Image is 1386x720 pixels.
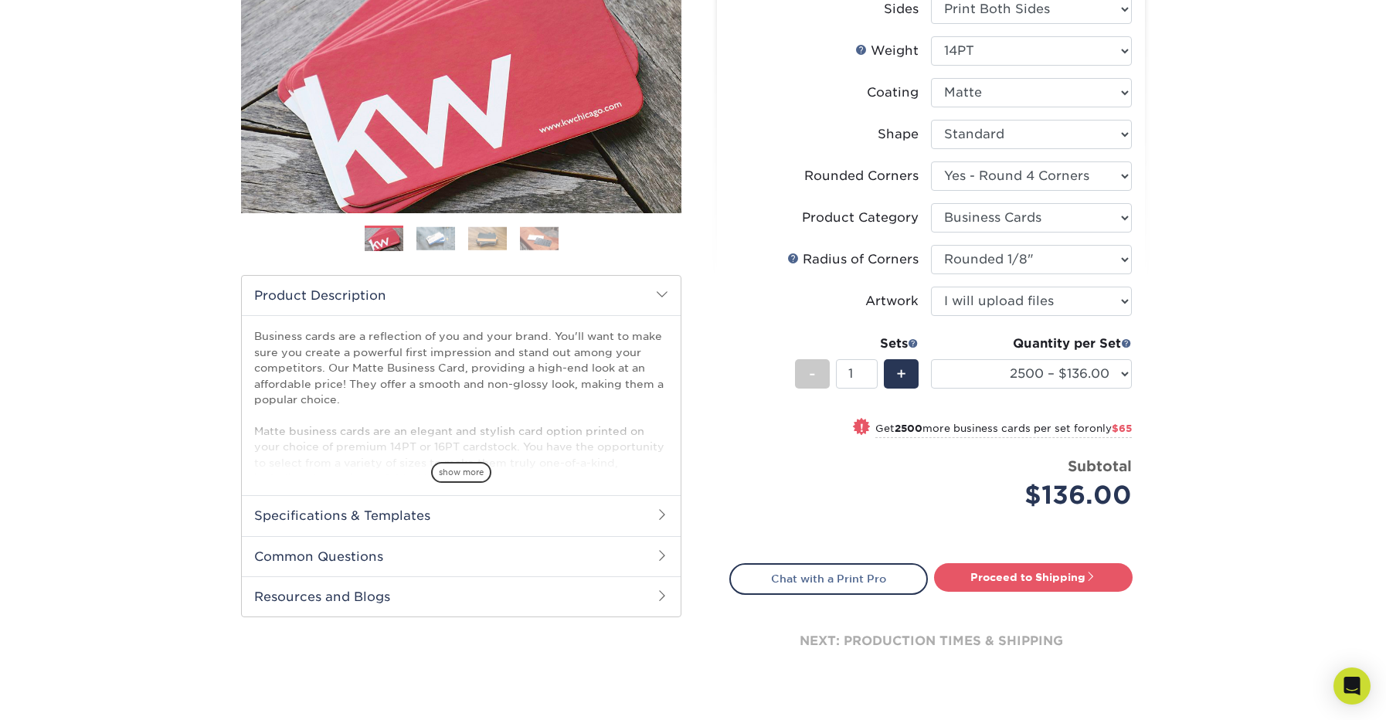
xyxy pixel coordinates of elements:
div: Product Category [802,209,919,227]
span: ! [860,419,864,436]
h2: Specifications & Templates [242,495,681,535]
div: next: production times & shipping [729,595,1133,688]
span: only [1089,423,1132,434]
a: Chat with a Print Pro [729,563,928,594]
span: + [896,362,906,385]
div: Quantity per Set [931,335,1132,353]
h2: Resources and Blogs [242,576,681,616]
span: - [809,362,816,385]
div: Open Intercom Messenger [1333,667,1371,705]
img: Business Cards 03 [468,226,507,250]
img: Business Cards 04 [520,226,559,250]
strong: 2500 [895,423,922,434]
strong: Subtotal [1068,457,1132,474]
div: $136.00 [943,477,1132,514]
span: $65 [1112,423,1132,434]
h2: Product Description [242,276,681,315]
div: Shape [878,125,919,144]
div: Sets [795,335,919,353]
div: Rounded Corners [804,167,919,185]
div: Artwork [865,292,919,311]
div: Weight [855,42,919,60]
div: Radius of Corners [787,250,919,269]
div: Coating [867,83,919,102]
small: Get more business cards per set for [875,423,1132,438]
p: Business cards are a reflection of you and your brand. You'll want to make sure you create a powe... [254,328,668,548]
span: show more [431,462,491,483]
img: Business Cards 01 [365,220,403,259]
h2: Common Questions [242,536,681,576]
img: Business Cards 02 [416,226,455,250]
a: Proceed to Shipping [934,563,1133,591]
